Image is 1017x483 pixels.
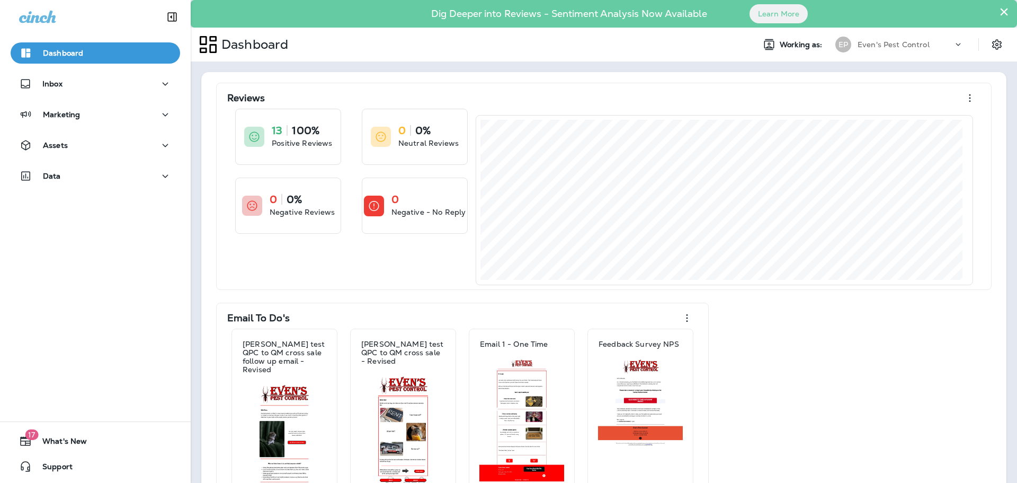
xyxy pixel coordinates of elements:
p: 0 [398,125,406,136]
p: 0% [287,194,302,205]
p: Even's Pest Control [858,40,930,49]
div: EP [835,37,851,52]
p: Neutral Reviews [398,138,459,148]
button: 17What's New [11,431,180,452]
p: 0% [415,125,431,136]
p: [PERSON_NAME] test QPC to QM cross sale follow up email - Revised [243,340,326,374]
p: Email 1 - One Time [480,340,548,348]
button: Dashboard [11,42,180,64]
p: Data [43,172,61,180]
span: Working as: [780,40,825,49]
span: Support [32,462,73,475]
p: Assets [43,141,68,150]
p: Email To Do's [227,313,290,323]
button: Support [11,456,180,477]
p: Dig Deeper into Reviews - Sentiment Analysis Now Available [400,12,738,15]
p: 0 [391,194,399,205]
button: Data [11,165,180,187]
p: Inbox [42,80,63,88]
p: 0 [270,194,277,205]
span: What's New [32,437,87,450]
p: Reviews [227,93,265,103]
p: Marketing [43,110,80,119]
img: 6e35e749-77fb-45f3-9e5d-48578cc40608.jpg [598,359,683,446]
p: 13 [272,125,282,136]
button: Learn More [750,4,808,23]
p: Negative Reviews [270,207,335,217]
p: [PERSON_NAME] test QPC to QM cross sale - Revised [361,340,445,365]
button: Close [999,3,1009,20]
p: 100% [292,125,319,136]
p: Dashboard [43,49,83,57]
p: Positive Reviews [272,138,332,148]
button: Inbox [11,73,180,94]
p: Dashboard [217,37,288,52]
p: Negative - No Reply [391,207,466,217]
button: Settings [987,35,1006,54]
p: Feedback Survey NPS [599,340,679,348]
button: Assets [11,135,180,156]
button: Collapse Sidebar [157,6,187,28]
button: Marketing [11,104,180,125]
span: 17 [25,429,38,440]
